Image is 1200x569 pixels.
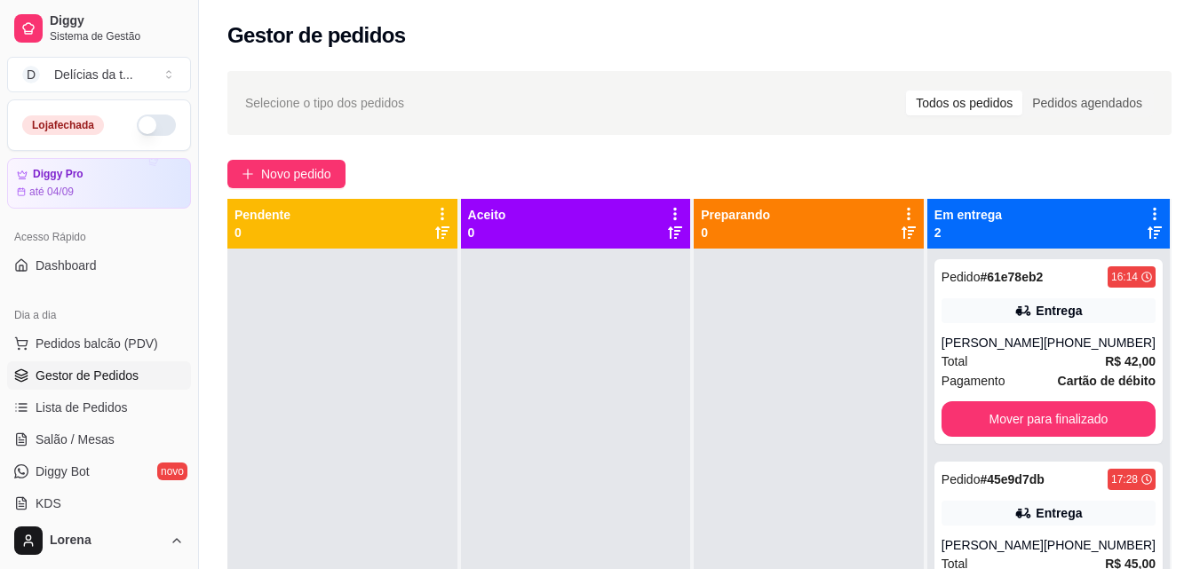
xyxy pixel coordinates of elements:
[7,223,191,251] div: Acesso Rápido
[242,168,254,180] span: plus
[942,371,1005,391] span: Pagamento
[36,431,115,448] span: Salão / Mesas
[7,251,191,280] a: Dashboard
[22,66,40,83] span: D
[234,224,290,241] p: 0
[36,367,139,384] span: Gestor de Pedidos
[1105,354,1156,368] strong: R$ 42,00
[50,13,184,29] span: Diggy
[468,224,506,241] p: 0
[980,270,1043,284] strong: # 61e78eb2
[7,57,191,92] button: Select a team
[36,399,128,416] span: Lista de Pedidos
[1058,374,1156,388] strong: Cartão de débito
[36,494,61,512] span: KDS
[50,533,163,549] span: Lorena
[1044,334,1156,352] div: [PHONE_NUMBER]
[942,334,1044,352] div: [PERSON_NAME]
[36,335,158,352] span: Pedidos balcão (PDV)
[7,519,191,562] button: Lorena
[942,401,1156,437] button: Mover para finalizado
[1111,472,1138,486] div: 17:28
[7,457,191,486] a: Diggy Botnovo
[701,206,770,224] p: Preparando
[701,224,770,241] p: 0
[7,393,191,422] a: Lista de Pedidos
[227,21,406,50] h2: Gestor de pedidos
[54,66,133,83] div: Delícias da t ...
[22,115,104,135] div: Loja fechada
[1022,91,1152,115] div: Pedidos agendados
[1036,302,1082,320] div: Entrega
[942,352,968,371] span: Total
[7,329,191,358] button: Pedidos balcão (PDV)
[7,361,191,390] a: Gestor de Pedidos
[7,7,191,50] a: DiggySistema de Gestão
[942,536,1044,554] div: [PERSON_NAME]
[906,91,1022,115] div: Todos os pedidos
[934,206,1002,224] p: Em entrega
[36,462,90,480] span: Diggy Bot
[934,224,1002,241] p: 2
[7,301,191,329] div: Dia a dia
[468,206,506,224] p: Aceito
[245,93,404,113] span: Selecione o tipo dos pedidos
[942,270,981,284] span: Pedido
[36,257,97,274] span: Dashboard
[50,29,184,43] span: Sistema de Gestão
[234,206,290,224] p: Pendente
[7,489,191,518] a: KDS
[1111,270,1138,284] div: 16:14
[1036,504,1082,522] div: Entrega
[7,158,191,209] a: Diggy Proaté 04/09
[1044,536,1156,554] div: [PHONE_NUMBER]
[33,168,83,181] article: Diggy Pro
[261,164,331,184] span: Novo pedido
[29,185,74,199] article: até 04/09
[942,472,981,486] span: Pedido
[980,472,1044,486] strong: # 45e9d7db
[227,160,346,188] button: Novo pedido
[7,425,191,454] a: Salão / Mesas
[137,115,176,136] button: Alterar Status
